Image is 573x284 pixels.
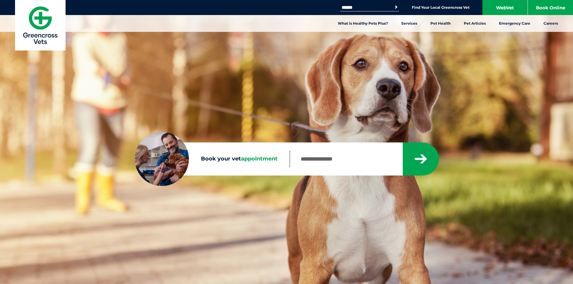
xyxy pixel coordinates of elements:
[412,5,470,10] a: Find Your Local Greencross Vet
[395,15,424,32] a: Services
[331,15,395,32] a: What is Healthy Pets Plus?
[135,154,290,163] label: Book your vet
[424,15,457,32] a: Pet Health
[537,15,565,32] a: Careers
[457,15,492,32] a: Pet Articles
[241,155,278,162] span: appointment
[492,15,537,32] a: Emergency Care
[393,4,399,10] button: Search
